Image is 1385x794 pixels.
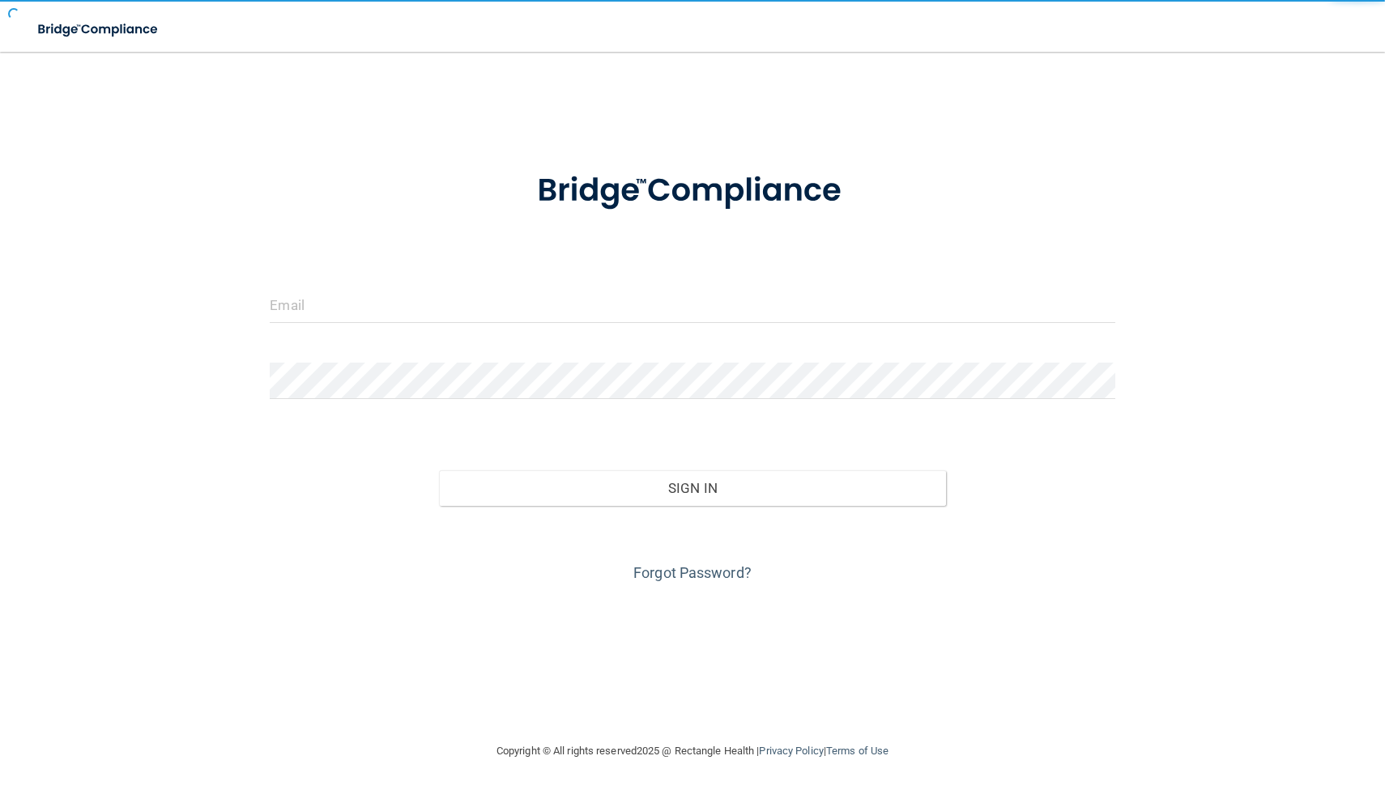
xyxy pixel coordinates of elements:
a: Privacy Policy [759,745,823,757]
button: Sign In [439,470,946,506]
a: Forgot Password? [633,564,752,581]
img: bridge_compliance_login_screen.278c3ca4.svg [24,13,173,46]
img: bridge_compliance_login_screen.278c3ca4.svg [504,149,881,233]
input: Email [270,287,1114,323]
div: Copyright © All rights reserved 2025 @ Rectangle Health | | [397,725,988,777]
a: Terms of Use [826,745,889,757]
